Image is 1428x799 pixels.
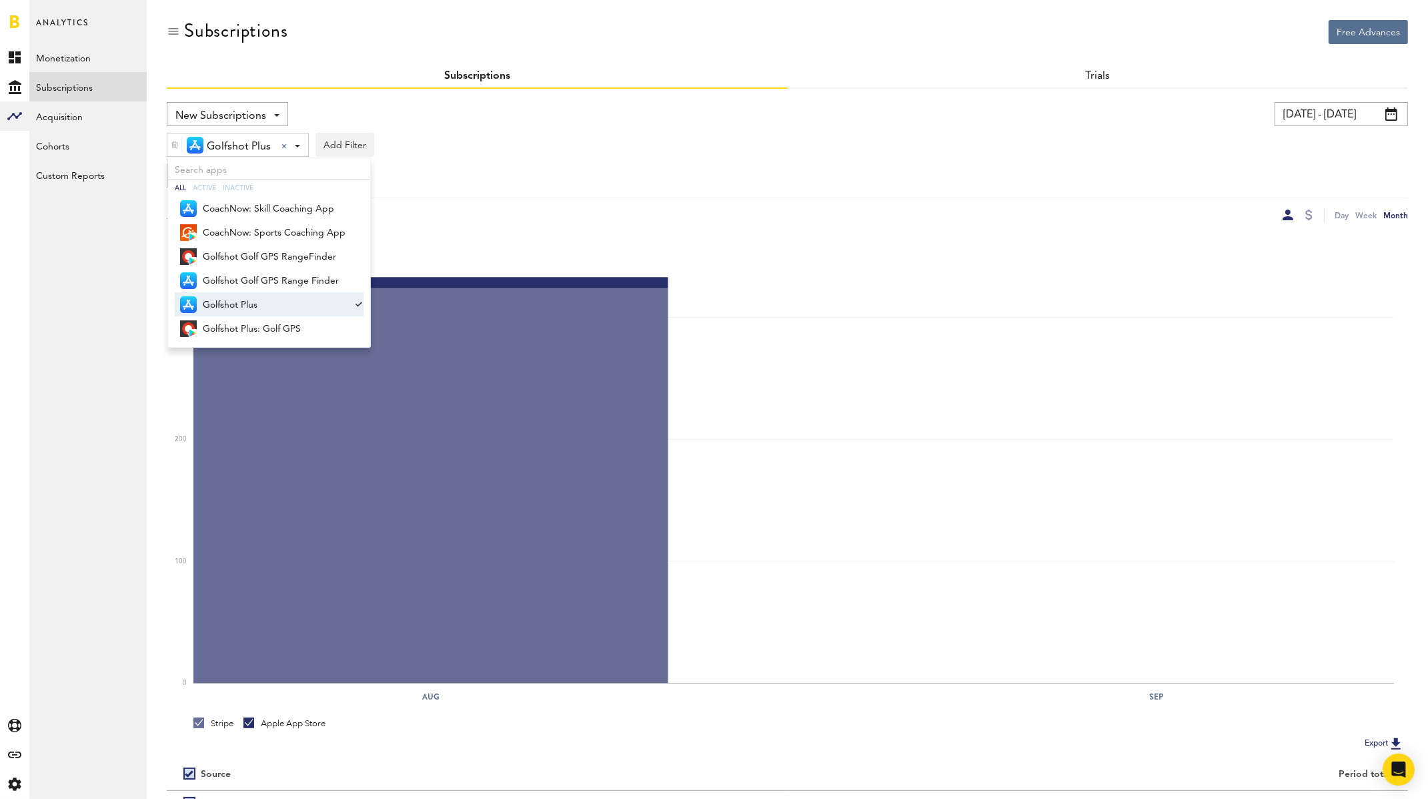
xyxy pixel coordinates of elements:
text: 0 [183,680,187,687]
img: 21.png [180,272,197,289]
span: Golfshot Golf GPS RangeFinder [203,246,345,268]
div: Week [1355,208,1377,222]
div: Inactive [223,180,253,196]
button: Export [1361,735,1408,752]
div: Delete [167,134,182,156]
button: Add Filter [315,133,374,157]
div: All [175,180,186,196]
span: CoachNow: Sports Coaching App [203,222,345,244]
span: Analytics [36,15,89,43]
img: 17.png [189,329,197,337]
button: Free Advances [1329,20,1408,44]
img: 17.png [189,257,197,265]
img: trash_awesome_blue.svg [171,140,179,150]
a: Subscriptions [444,71,510,81]
span: Golfshot Plus [203,294,345,316]
a: CoachNow: Skill Coaching App [175,196,351,220]
span: CoachNow: Skill Coaching App [203,198,345,220]
div: Apple App Store [243,718,325,730]
img: 21.png [180,200,197,217]
div: Period total [804,769,1392,780]
a: Golfshot Plus [175,292,351,316]
div: Stripe [193,718,233,730]
a: Golfshot Golf GPS RangeFinder [175,244,351,268]
a: Subscriptions [29,72,147,101]
div: Active [193,180,216,196]
img: 9UIL7DXlNAIIFEZzCGWNoqib7oEsivjZRLL_hB0ZyHGU9BuA-VfhrlfGZ8low1eCl7KE [180,248,197,265]
div: Clear [281,144,287,149]
img: 2Xbc31OCI-Vjec7zXvAE2OM2ObFaU9b1-f7yXthkulAYejON_ZuzouX1xWJgL0G7oZ0 [180,224,197,241]
a: Golfshot Plus: Golf GPS [175,316,351,340]
img: Export [1388,736,1404,752]
span: New Subscriptions [175,105,266,127]
img: 21.png [187,137,203,154]
div: Month [1383,208,1408,222]
img: 21.png [180,296,197,313]
a: Golfshot Golf GPS Range Finder [175,268,351,292]
div: Open Intercom Messenger [1383,754,1415,786]
span: Support [28,9,76,21]
a: Trials [1085,71,1110,81]
img: qo9Ua-kR-mJh2mDZAFTx63M3e_ysg5da39QDrh9gHco8-Wy0ARAsrZgd-3XanziKTNQl [180,320,197,337]
span: Golfshot Plus: Golf GPS [203,318,345,340]
text: 200 [175,437,187,443]
img: 17.png [189,233,197,241]
a: Acquisition [29,101,147,131]
a: Monetization [29,43,147,72]
div: Day [1335,208,1349,222]
div: Subscriptions [184,20,287,41]
span: Golfshot Golf GPS Range Finder [203,270,345,292]
div: Source [201,769,231,780]
input: Search apps [168,158,370,180]
a: Cohorts [29,131,147,160]
a: CoachNow: Sports Coaching App [175,220,351,244]
text: Sep [1150,691,1164,703]
span: Golfshot Plus [207,136,271,158]
a: Custom Reports [29,160,147,190]
text: 100 [175,558,187,565]
text: Aug [422,691,440,703]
